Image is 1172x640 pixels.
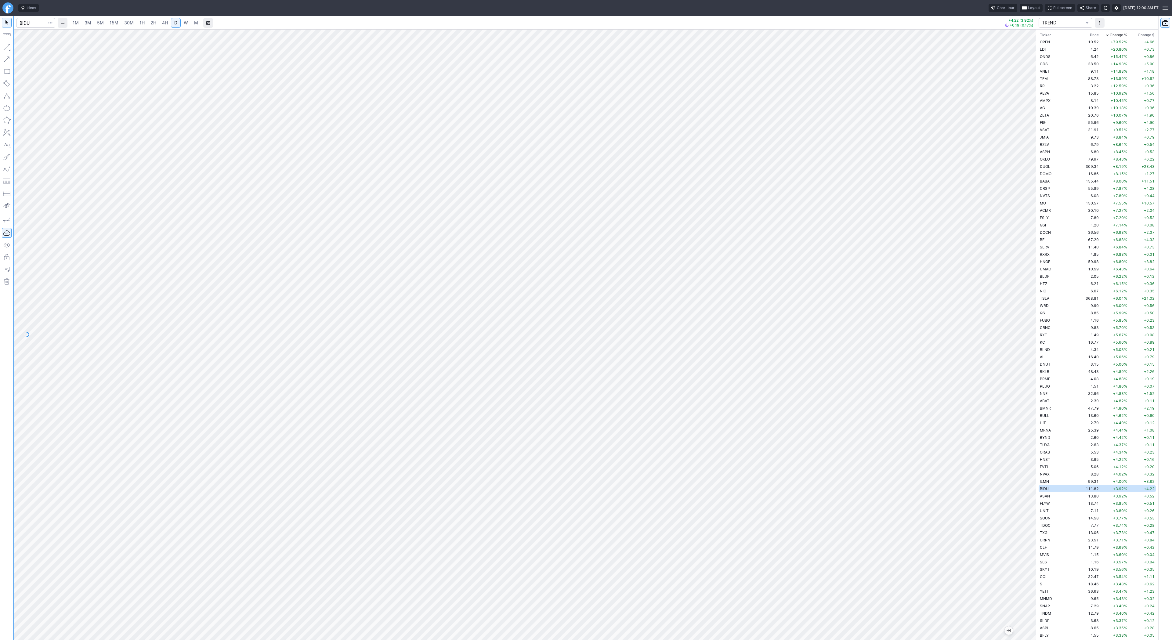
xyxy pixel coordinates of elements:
td: 6.07 [1077,287,1100,295]
span: TSLA [1040,296,1049,301]
span: % [1124,106,1127,110]
a: 3M [82,18,94,28]
button: XABCD [2,128,12,137]
button: Polygon [2,115,12,125]
span: +0.35 [1144,289,1155,293]
span: +14.88 [1111,69,1124,74]
span: +79.52 [1111,40,1124,44]
span: ASPN [1040,150,1050,154]
span: +0.53 [1144,325,1155,330]
span: % [1124,267,1127,271]
span: +8.45 [1113,150,1124,154]
a: Finviz.com [2,2,13,13]
span: +10.45 [1111,98,1124,103]
span: +3.82 [1144,259,1155,264]
span: % [1124,98,1127,103]
span: +0.12 [1144,274,1155,279]
span: CRNC [1040,325,1051,330]
span: % [1124,223,1127,227]
span: % [1124,135,1127,139]
button: Measure [2,30,12,40]
span: +2.04 [1144,208,1155,213]
td: 55.96 [1077,119,1100,126]
span: TEM [1040,76,1048,81]
span: BABA [1040,179,1050,183]
span: % [1124,230,1127,235]
span: +13.59 [1111,76,1124,81]
span: OKLO [1040,157,1050,161]
span: 4H [162,20,168,25]
span: JMIA [1040,135,1049,139]
button: Layout [1020,4,1043,12]
td: 9.11 [1077,67,1100,75]
button: Share [1077,4,1099,12]
span: ACMR [1040,208,1051,213]
span: 2H [150,20,156,25]
span: % [1124,311,1127,315]
td: 59.98 [1077,258,1100,265]
span: % [1124,62,1127,66]
span: DOCN [1040,230,1051,235]
span: +0.96 [1144,106,1155,110]
span: +7.80 [1113,193,1124,198]
span: % [1124,193,1127,198]
span: LDI [1040,47,1046,52]
span: +0.31 [1144,252,1155,257]
span: NVTS [1040,193,1050,198]
span: +5.00 [1113,362,1124,367]
span: +5.00 [1144,62,1155,66]
span: +10.92 [1111,91,1124,96]
a: 1M [70,18,81,28]
span: +0.36 [1144,281,1155,286]
span: % [1124,252,1127,257]
span: +0.15 [1144,362,1155,367]
span: +0.79 [1144,355,1155,359]
span: % [1124,120,1127,125]
span: % [1124,325,1127,330]
button: Text [2,140,12,150]
div: Ticker [1040,32,1051,38]
button: Search [46,18,55,28]
span: +6.43 [1113,267,1124,271]
span: +6.04 [1113,296,1124,301]
td: 9.90 [1077,302,1100,309]
td: 4.85 [1077,251,1100,258]
span: % [1124,333,1127,337]
span: 30M [124,20,134,25]
a: 1H [137,18,147,28]
td: 48.43 [1077,368,1100,375]
span: +4.33 [1144,237,1155,242]
span: +7.20 [1113,215,1124,220]
td: 6.42 [1077,53,1100,60]
span: % [1124,201,1127,205]
span: +7.87 [1113,186,1124,191]
span: Share [1086,5,1096,11]
span: +0.73 [1144,245,1155,249]
td: 4.34 [1077,346,1100,353]
td: 10.39 [1077,104,1100,111]
span: M [194,20,198,25]
span: +10.62 [1141,76,1155,81]
span: % [1124,289,1127,293]
button: Ideas [18,4,39,12]
span: +1.90 [1144,113,1155,118]
span: Chart tour [997,5,1015,11]
td: 6.80 [1077,148,1100,155]
span: 1M [73,20,79,25]
span: +11.51 [1141,179,1155,183]
td: 88.78 [1077,75,1100,82]
td: 4.24 [1077,45,1100,53]
span: +23.43 [1141,164,1155,169]
span: +5.99 [1113,311,1124,315]
td: 16.77 [1077,338,1100,346]
button: Fibonacci retracements [2,176,12,186]
span: AI [1040,355,1043,359]
span: Full screen [1053,5,1072,11]
span: % [1124,84,1127,88]
span: +10.18 [1111,106,1124,110]
span: +12.59 [1111,84,1124,88]
a: D [171,18,181,28]
a: 15M [107,18,121,28]
span: % [1124,259,1127,264]
span: W [184,20,188,25]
